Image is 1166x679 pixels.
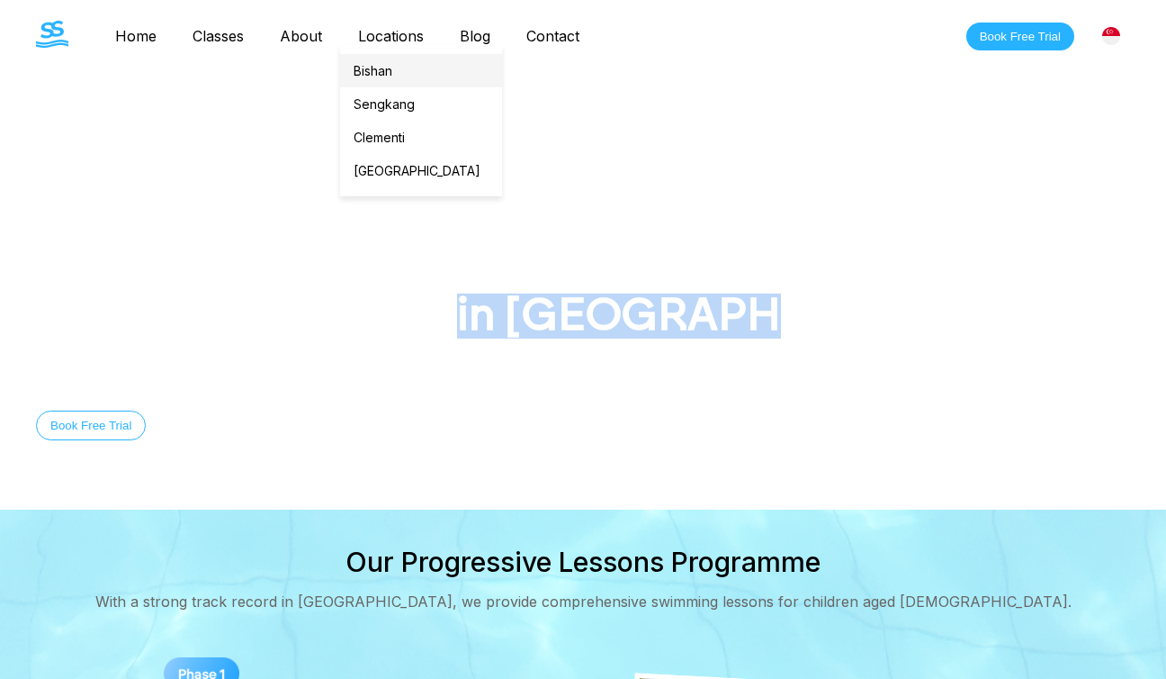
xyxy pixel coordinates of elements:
[36,294,984,339] h1: Swimming Lessons in [GEOGRAPHIC_DATA]
[966,23,1074,50] button: Book Free Trial
[340,87,502,121] a: Sengkang
[340,54,502,87] a: Bishan
[95,593,1072,611] div: With a strong track record in [GEOGRAPHIC_DATA], we provide comprehensive swimming lessons for ch...
[262,27,340,45] a: About
[36,252,984,265] div: Welcome to The Swim Starter
[442,27,508,45] a: Blog
[175,27,262,45] a: Classes
[340,121,502,154] a: Clementi
[1092,17,1130,55] div: [GEOGRAPHIC_DATA]
[36,21,68,48] img: The Swim Starter Logo
[340,154,502,187] a: [GEOGRAPHIC_DATA]
[345,546,821,578] h2: Our Progressive Lessons Programme
[36,411,146,440] button: Book Free Trial
[340,27,442,45] a: Locations
[36,367,984,382] div: Equip your child with essential swimming skills for lifelong safety and confidence in water.
[164,411,294,440] button: Discover Our Story
[97,27,175,45] a: Home
[1102,27,1120,45] img: Singapore
[508,27,597,45] a: Contact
